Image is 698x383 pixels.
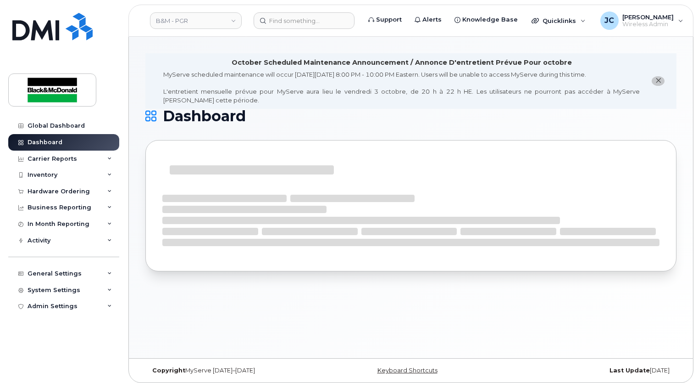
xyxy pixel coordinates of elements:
div: [DATE] [499,367,676,374]
strong: Last Update [609,367,650,374]
div: MyServe [DATE]–[DATE] [145,367,322,374]
div: October Scheduled Maintenance Announcement / Annonce D'entretient Prévue Pour octobre [232,58,572,68]
strong: Copyright [152,367,185,374]
div: MyServe scheduled maintenance will occur [DATE][DATE] 8:00 PM - 10:00 PM Eastern. Users will be u... [163,70,640,104]
span: Dashboard [163,109,246,123]
a: Keyboard Shortcuts [377,367,438,374]
button: close notification [652,76,665,86]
